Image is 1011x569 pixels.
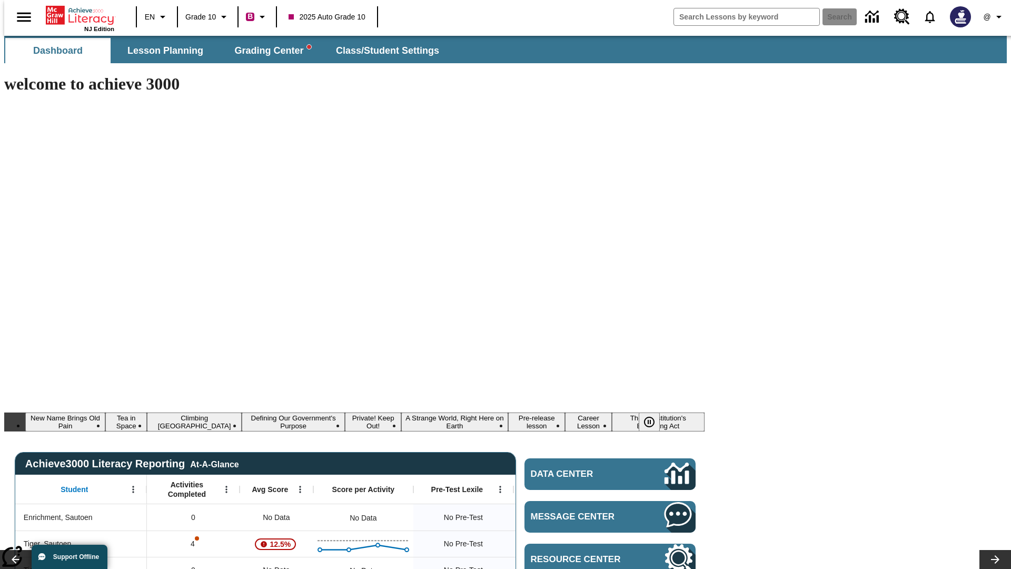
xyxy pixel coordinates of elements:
[266,535,295,554] span: 12.5%
[240,504,313,531] div: No Data, Enrichment, Sautoen
[508,413,565,431] button: Slide 7 Pre-release lesson
[307,45,311,49] svg: writing assistant alert
[185,12,216,23] span: Grade 10
[612,413,705,431] button: Slide 9 The Constitution's Balancing Act
[674,8,819,25] input: search field
[5,38,111,63] button: Dashboard
[147,531,240,557] div: 4, One or more Activity scores may be invalid., Tiger, Sautoen
[191,512,195,523] span: 0
[32,545,107,569] button: Support Offline
[431,485,483,494] span: Pre-Test Lexile
[859,3,888,32] a: Data Center
[24,512,93,523] span: Enrichment, Sautoen
[639,413,660,431] button: Pause
[401,413,508,431] button: Slide 6 A Strange World, Right Here on Earth
[252,485,288,494] span: Avg Score
[492,482,508,497] button: Open Menu
[219,482,234,497] button: Open Menu
[513,504,613,531] div: No Data, Enrichment, Sautoen
[240,531,313,557] div: , 12.5%, Attention! This student's Average First Try Score of 12.5% is below 65%, Tiger, Sautoen
[152,480,222,499] span: Activities Completed
[242,7,273,26] button: Boost Class color is violet red. Change class color
[53,553,99,561] span: Support Offline
[565,413,611,431] button: Slide 8 Career Lesson
[950,6,971,27] img: Avatar
[25,413,105,431] button: Slide 1 New Name Brings Old Pain
[247,10,253,23] span: B
[181,7,234,26] button: Grade: Grade 10, Select a grade
[944,3,977,31] button: Select a new avatar
[531,512,633,522] span: Message Center
[345,413,401,431] button: Slide 5 Private! Keep Out!
[190,458,239,469] div: At-A-Glance
[234,45,311,57] span: Grading Center
[8,2,39,33] button: Open side menu
[524,501,696,533] a: Message Center
[125,482,141,497] button: Open Menu
[46,5,114,26] a: Home
[4,74,705,94] h1: welcome to achieve 3000
[531,554,633,565] span: Resource Center
[147,413,241,431] button: Slide 3 Climbing Mount Tai
[983,12,990,23] span: @
[888,3,916,31] a: Resource Center, Will open in new tab
[916,3,944,31] a: Notifications
[145,12,155,23] span: EN
[513,531,613,557] div: No Data, Tiger, Sautoen
[242,413,345,431] button: Slide 4 Defining Our Government's Purpose
[127,45,203,57] span: Lesson Planning
[84,26,114,32] span: NJ Edition
[336,45,439,57] span: Class/Student Settings
[639,413,670,431] div: Pause
[24,538,72,550] span: Tiger, Sautoen
[289,12,365,23] span: 2025 Auto Grade 10
[292,482,308,497] button: Open Menu
[328,38,448,63] button: Class/Student Settings
[444,538,483,550] span: No Pre-Test, Tiger, Sautoen
[257,507,295,528] span: No Data
[113,38,218,63] button: Lesson Planning
[344,507,382,528] div: No Data, Enrichment, Sautoen
[4,36,1007,63] div: SubNavbar
[444,512,483,523] span: No Pre-Test, Enrichment, Sautoen
[977,7,1011,26] button: Profile/Settings
[105,413,147,431] button: Slide 2 Tea in Space
[531,469,629,479] span: Data Center
[25,458,239,470] span: Achieve3000 Literacy Reporting
[524,458,696,490] a: Data Center
[190,538,197,550] p: 4
[61,485,88,494] span: Student
[140,7,174,26] button: Language: EN, Select a language
[4,38,449,63] div: SubNavbar
[147,504,240,531] div: 0, Enrichment, Sautoen
[979,550,1011,569] button: Lesson carousel, Next
[220,38,325,63] button: Grading Center
[46,4,114,32] div: Home
[33,45,83,57] span: Dashboard
[332,485,395,494] span: Score per Activity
